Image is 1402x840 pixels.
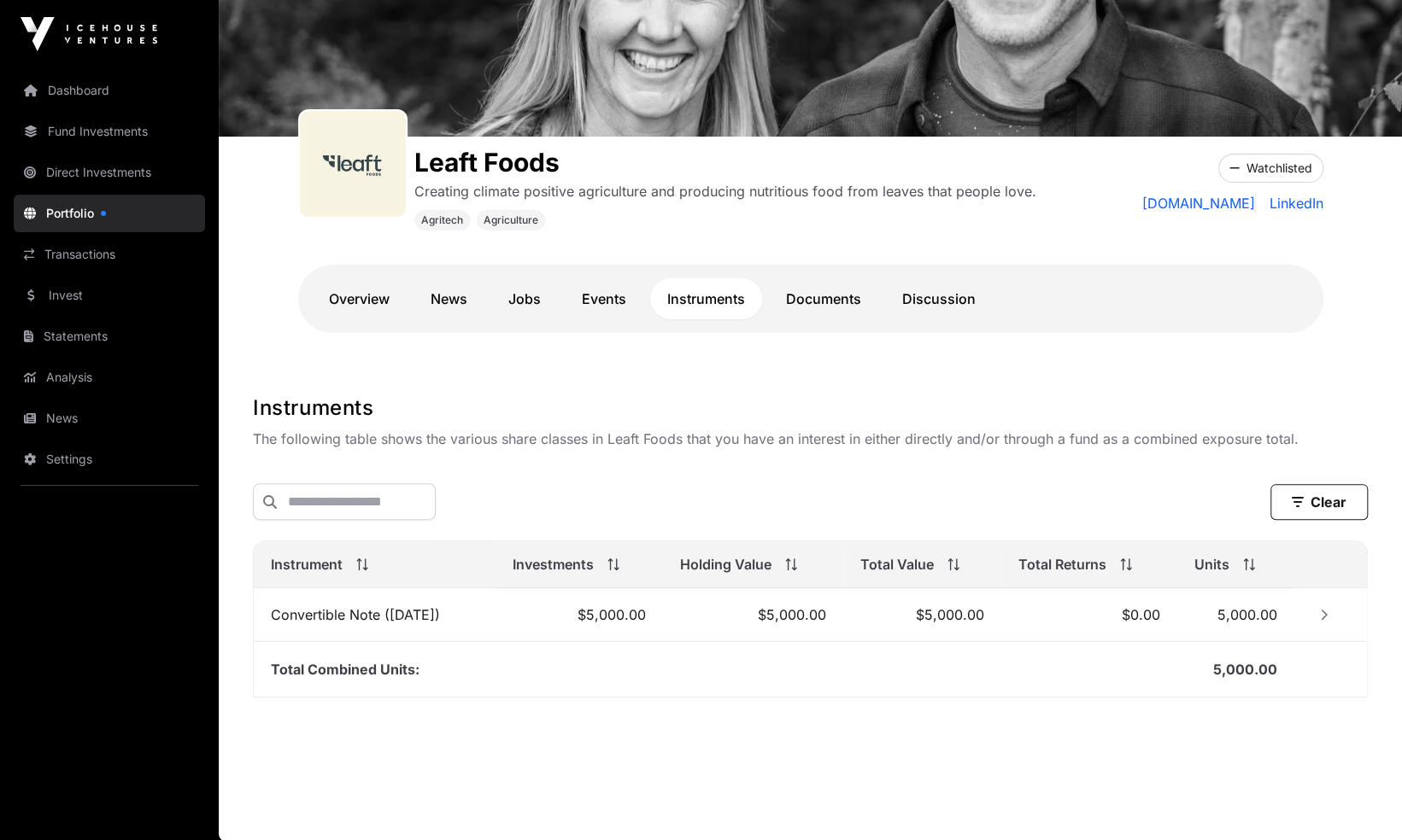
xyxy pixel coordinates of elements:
[1218,154,1323,183] button: Watchlisted
[253,429,1368,449] p: The following table shows the various share classes in Leaft Foods that you have an interest in e...
[253,394,1368,422] h1: Instruments
[843,588,1001,642] td: $5,000.00
[1263,193,1323,213] a: LinkedIn
[271,661,419,678] span: Total Combined Units:
[414,181,1036,201] p: Creating climate positive agriculture and producing nutritious food from leaves that people love.
[1270,484,1368,520] button: Clear
[491,278,558,319] a: Jobs
[414,278,484,319] a: News
[307,118,399,210] img: leaft_foods_logo.jpeg
[14,113,205,150] a: Fund Investments
[14,154,205,191] a: Direct Investments
[21,17,157,51] img: Icehouse Ventures Logo
[1317,758,1402,840] iframe: Chat Widget
[421,213,463,227] span: Agritech
[14,359,205,396] a: Analysis
[14,440,205,478] a: Settings
[484,213,538,227] span: Agriculture
[513,554,594,575] span: Investments
[1018,554,1106,575] span: Total Returns
[1212,661,1276,678] span: 5,000.00
[680,554,771,575] span: Holding Value
[1311,601,1338,628] button: Row Collapsed
[1217,606,1276,623] span: 5,000.00
[14,277,205,314] a: Invest
[663,588,842,642] td: $5,000.00
[885,278,993,319] a: Discussion
[860,554,934,575] span: Total Value
[1001,588,1177,642] td: $0.00
[1194,554,1229,575] span: Units
[650,278,762,319] a: Instruments
[565,278,643,319] a: Events
[496,588,663,642] td: $5,000.00
[769,278,878,319] a: Documents
[14,236,205,273] a: Transactions
[254,588,496,642] td: Convertible Note ([DATE])
[14,318,205,355] a: Statements
[414,147,1036,178] h1: Leaft Foods
[1142,193,1256,213] a: [DOMAIN_NAME]
[312,278,407,319] a: Overview
[14,400,205,437] a: News
[14,72,205,109] a: Dashboard
[14,195,205,232] a: Portfolio
[271,554,343,575] span: Instrument
[312,278,1310,319] nav: Tabs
